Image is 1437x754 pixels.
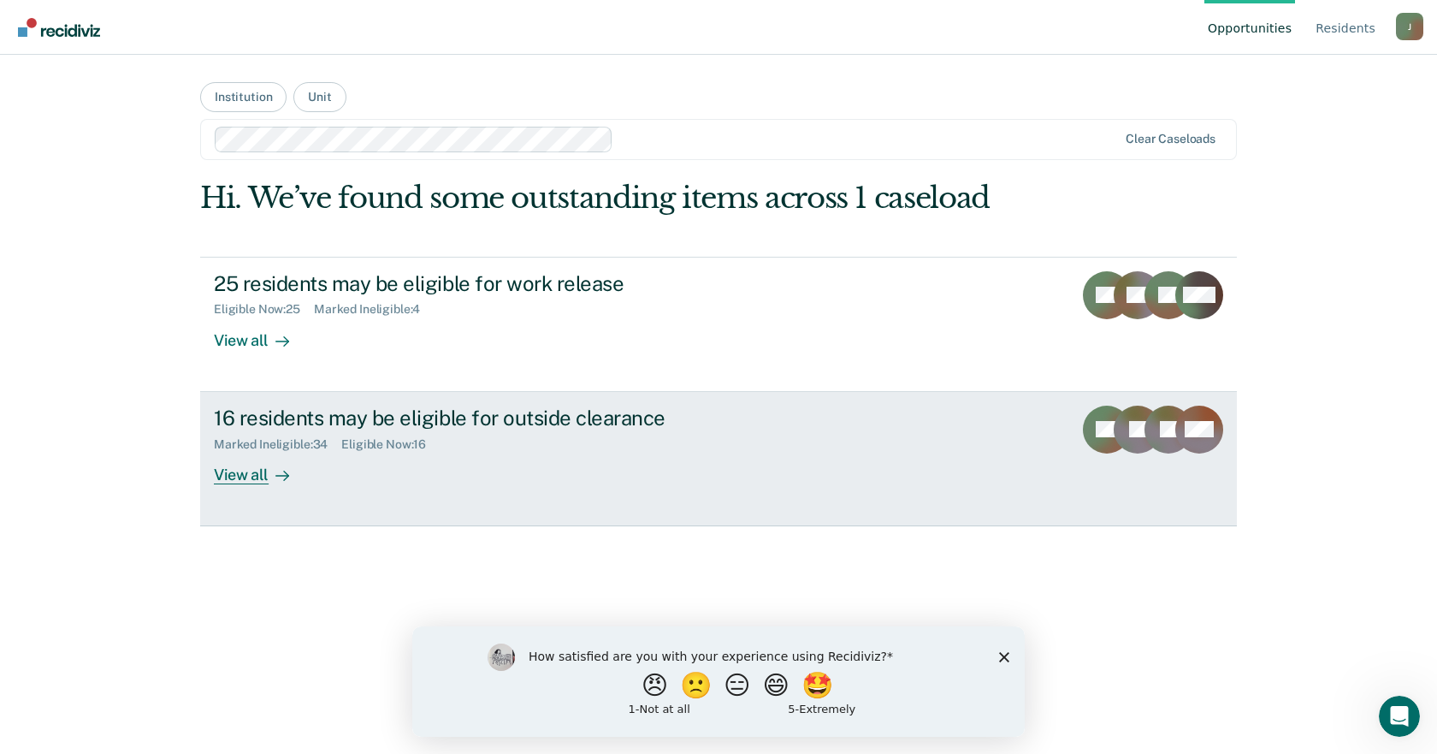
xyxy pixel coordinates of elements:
[314,302,434,317] div: Marked Ineligible : 4
[1126,132,1215,146] div: Clear caseloads
[341,437,440,452] div: Eligible Now : 16
[214,406,814,430] div: 16 residents may be eligible for outside clearance
[1396,13,1423,40] div: J
[200,392,1237,526] a: 16 residents may be eligible for outside clearanceMarked Ineligible:34Eligible Now:16View all
[293,82,346,112] button: Unit
[214,451,310,484] div: View all
[200,181,1030,216] div: Hi. We’ve found some outstanding items across 1 caseload
[412,626,1025,737] iframe: Survey by Kim from Recidiviz
[214,317,310,350] div: View all
[214,271,814,296] div: 25 residents may be eligible for work release
[1379,696,1420,737] iframe: Intercom live chat
[214,437,341,452] div: Marked Ineligible : 34
[200,257,1237,392] a: 25 residents may be eligible for work releaseEligible Now:25Marked Ineligible:4View all
[200,82,287,112] button: Institution
[214,302,314,317] div: Eligible Now : 25
[18,18,100,37] img: Recidiviz
[1396,13,1423,40] button: Profile dropdown button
